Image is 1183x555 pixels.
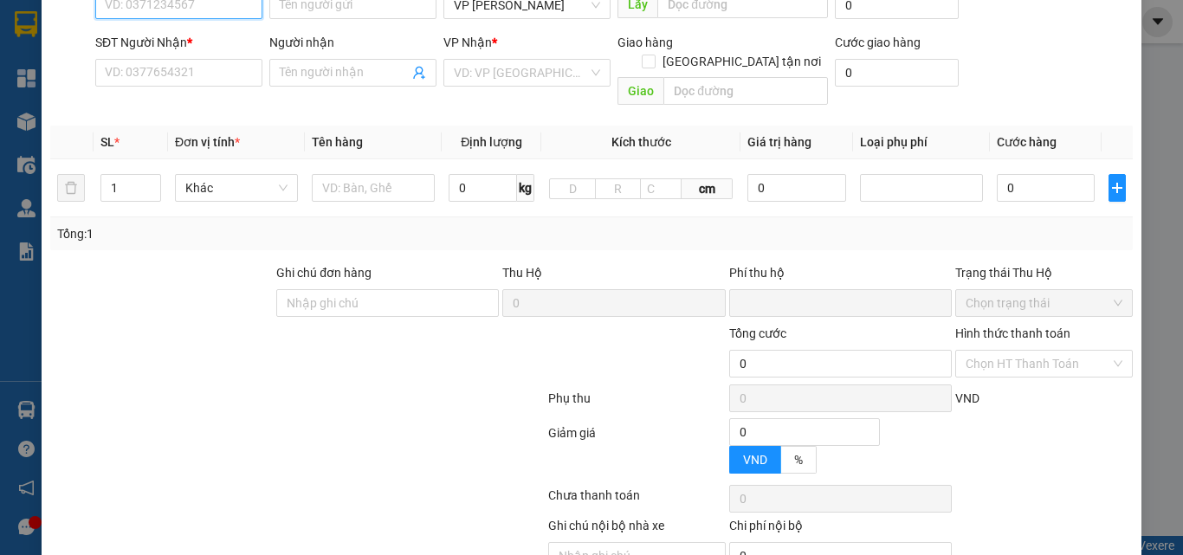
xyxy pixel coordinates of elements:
[955,391,979,405] span: VND
[835,35,921,49] label: Cước giao hàng
[95,33,262,52] div: SĐT Người Nhận
[794,453,803,467] span: %
[175,135,240,149] span: Đơn vị tính
[165,92,206,105] span: Website
[171,51,312,69] strong: PHIẾU GỬI HÀNG
[546,389,727,419] div: Phụ thu
[165,89,319,106] strong: : [DOMAIN_NAME]
[617,77,663,105] span: Giao
[729,516,952,542] div: Chi phí nội bộ
[276,289,499,317] input: Ghi chú đơn hàng
[461,135,522,149] span: Định lượng
[185,175,288,201] span: Khác
[57,224,458,243] div: Tổng: 1
[640,178,682,199] input: C
[656,52,828,71] span: [GEOGRAPHIC_DATA] tận nơi
[312,174,435,202] input: VD: Bàn, Ghế
[548,516,726,542] div: Ghi chú nội bộ nhà xe
[124,29,359,48] strong: CÔNG TY TNHH VĨNH QUANG
[595,178,642,199] input: R
[100,135,114,149] span: SL
[185,73,298,86] strong: Hotline : 0889 23 23 23
[546,486,727,516] div: Chưa thanh toán
[1109,181,1125,195] span: plus
[412,66,426,80] span: user-add
[1109,174,1126,202] button: plus
[955,263,1133,282] div: Trạng thái Thu Hộ
[517,174,534,202] span: kg
[276,266,372,280] label: Ghi chú đơn hàng
[611,135,671,149] span: Kích thước
[443,35,492,49] span: VP Nhận
[502,266,542,280] span: Thu Hộ
[997,135,1057,149] span: Cước hàng
[57,174,85,202] button: delete
[966,290,1122,316] span: Chọn trạng thái
[729,263,952,289] div: Phí thu hộ
[663,77,828,105] input: Dọc đường
[269,33,436,52] div: Người nhận
[312,135,363,149] span: Tên hàng
[682,178,733,199] span: cm
[729,326,786,340] span: Tổng cước
[743,453,767,467] span: VND
[853,126,990,159] th: Loại phụ phí
[16,27,98,108] img: logo
[546,423,727,481] div: Giảm giá
[617,35,673,49] span: Giao hàng
[835,59,959,87] input: Cước giao hàng
[747,135,811,149] span: Giá trị hàng
[955,326,1070,340] label: Hình thức thanh toán
[549,178,596,199] input: D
